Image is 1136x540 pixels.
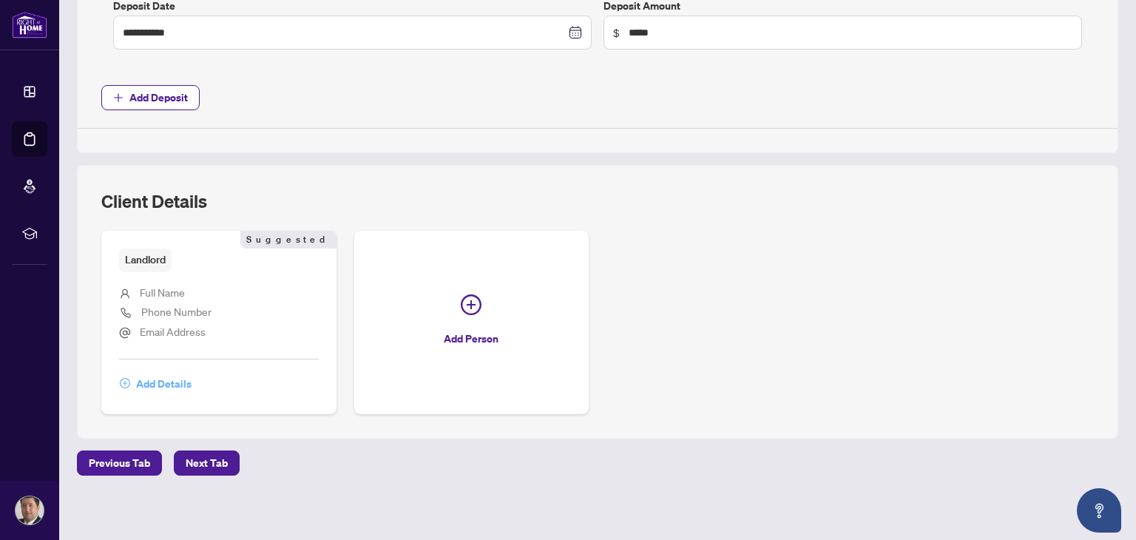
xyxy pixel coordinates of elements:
[613,24,620,41] span: $
[129,86,188,109] span: Add Deposit
[12,11,47,38] img: logo
[119,371,192,396] button: Add Details
[141,305,212,318] span: Phone Number
[136,372,192,396] span: Add Details
[240,231,337,249] span: Suggested
[444,327,498,351] span: Add Person
[186,451,228,475] span: Next Tab
[101,189,207,213] h2: Client Details
[120,378,130,388] span: plus-circle
[174,450,240,476] button: Next Tab
[140,325,206,338] span: Email Address
[119,249,172,271] span: Landlord
[16,496,44,524] img: Profile Icon
[1077,488,1121,533] button: Open asap
[354,231,589,414] button: Add Person
[461,294,481,315] span: plus-circle
[101,85,200,110] button: Add Deposit
[113,92,124,103] span: plus
[77,450,162,476] button: Previous Tab
[140,286,185,299] span: Full Name
[89,451,150,475] span: Previous Tab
